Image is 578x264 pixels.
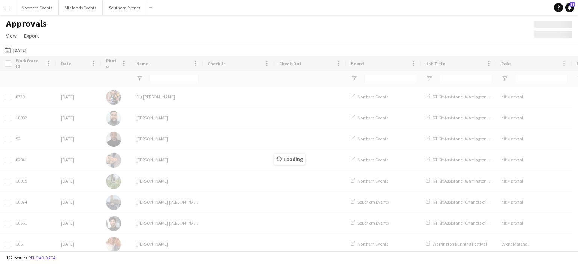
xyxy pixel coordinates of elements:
a: 31 [565,3,574,12]
a: View [3,31,20,41]
button: Midlands Events [59,0,103,15]
button: Southern Events [103,0,146,15]
a: Export [21,31,42,41]
button: [DATE] [3,45,28,54]
button: Reload data [27,254,57,262]
span: Export [24,32,39,39]
span: View [6,32,17,39]
span: 31 [570,2,575,7]
button: Northern Events [15,0,59,15]
span: Loading [274,154,305,165]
